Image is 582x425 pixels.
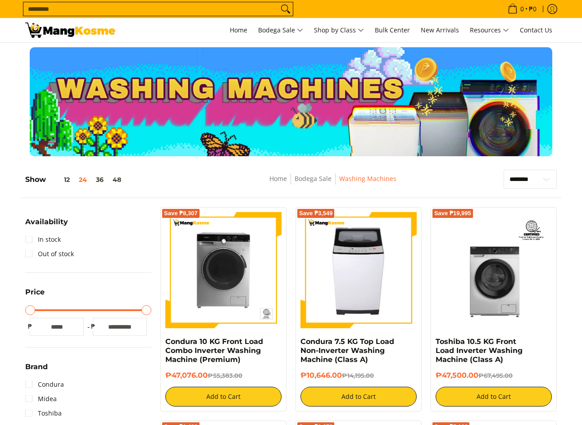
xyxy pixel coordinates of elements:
[25,406,62,420] a: Toshiba
[309,18,368,42] a: Shop by Class
[165,212,282,328] img: Condura 10 KG Front Load Combo Inverter Washing Machine (Premium)
[527,6,538,12] span: ₱0
[225,18,252,42] a: Home
[470,25,509,36] span: Resources
[421,26,459,34] span: New Arrivals
[91,176,108,183] button: 36
[295,174,332,183] a: Bodega Sale
[25,232,61,247] a: In stock
[74,176,91,183] button: 24
[165,337,263,364] a: Condura 10 KG Front Load Combo Inverter Washing Machine (Premium)
[520,26,552,34] span: Contact Us
[165,371,282,380] h6: ₱47,076.00
[25,289,45,303] summary: Open
[230,26,247,34] span: Home
[124,18,557,42] nav: Main Menu
[165,387,282,407] button: Add to Cart
[204,173,462,194] nav: Breadcrumbs
[25,363,48,371] span: Brand
[300,387,417,407] button: Add to Cart
[465,18,514,42] a: Resources
[416,18,464,42] a: New Arrivals
[370,18,414,42] a: Bulk Center
[342,372,374,379] del: ₱14,195.00
[25,218,68,232] summary: Open
[314,25,364,36] span: Shop by Class
[25,247,74,261] a: Out of stock
[519,6,525,12] span: 0
[339,174,396,183] a: Washing Machines
[515,18,557,42] a: Contact Us
[278,2,293,16] button: Search
[108,176,126,183] button: 48
[25,363,48,377] summary: Open
[46,176,74,183] button: 12
[269,174,287,183] a: Home
[375,26,410,34] span: Bulk Center
[164,211,198,216] span: Save ₱8,307
[25,289,45,296] span: Price
[300,337,394,364] a: Condura 7.5 KG Top Load Non-Inverter Washing Machine (Class A)
[208,372,242,379] del: ₱55,383.00
[25,218,68,226] span: Availability
[436,212,552,328] img: Toshiba 10.5 KG Front Load Inverter Washing Machine (Class A)
[436,371,552,380] h6: ₱47,500.00
[505,4,539,14] span: •
[88,322,97,331] span: ₱
[25,175,126,184] h5: Show
[25,322,34,331] span: ₱
[25,377,64,392] a: Condura
[300,371,417,380] h6: ₱10,646.00
[478,372,513,379] del: ₱67,495.00
[25,23,115,38] img: Washing Machines l Mang Kosme: Home Appliances Warehouse Sale Partner
[254,18,308,42] a: Bodega Sale
[299,211,333,216] span: Save ₱3,549
[258,25,303,36] span: Bodega Sale
[436,387,552,407] button: Add to Cart
[436,337,523,364] a: Toshiba 10.5 KG Front Load Inverter Washing Machine (Class A)
[304,212,413,328] img: condura-7.5kg-topload-non-inverter-washing-machine-class-c-full-view-mang-kosme
[25,392,57,406] a: Midea
[434,211,471,216] span: Save ₱19,995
